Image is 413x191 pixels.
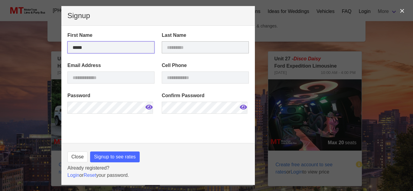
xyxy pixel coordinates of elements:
[90,151,140,162] button: Signup to see rates
[67,12,249,19] p: Signup
[67,151,88,162] button: Close
[162,32,249,39] label: Last Name
[162,62,249,69] label: Cell Phone
[67,62,154,69] label: Email Address
[67,92,154,99] label: Password
[67,122,159,167] iframe: reCAPTCHA
[67,173,79,178] a: Login
[67,32,154,39] label: First Name
[67,172,249,179] p: or your password.
[83,173,96,178] a: Reset
[94,153,136,161] span: Signup to see rates
[67,164,249,172] p: Already registered?
[162,92,249,99] label: Confirm Password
